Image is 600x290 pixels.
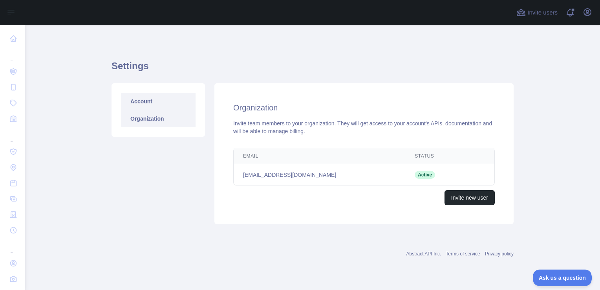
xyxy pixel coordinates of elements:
[6,47,19,63] div: ...
[6,239,19,255] div: ...
[527,8,558,17] span: Invite users
[233,102,495,113] h2: Organization
[533,270,592,286] iframe: Toggle Customer Support
[446,251,480,257] a: Terms of service
[485,251,514,257] a: Privacy policy
[121,93,196,110] a: Account
[6,127,19,143] div: ...
[515,6,559,19] button: Invite users
[415,171,435,179] span: Active
[234,148,405,164] th: Email
[405,148,465,164] th: Status
[112,60,514,79] h1: Settings
[121,110,196,127] a: Organization
[445,190,495,205] button: Invite new user
[406,251,441,257] a: Abstract API Inc.
[233,119,495,135] div: Invite team members to your organization. They will get access to your account's APIs, documentat...
[234,164,405,185] td: [EMAIL_ADDRESS][DOMAIN_NAME]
